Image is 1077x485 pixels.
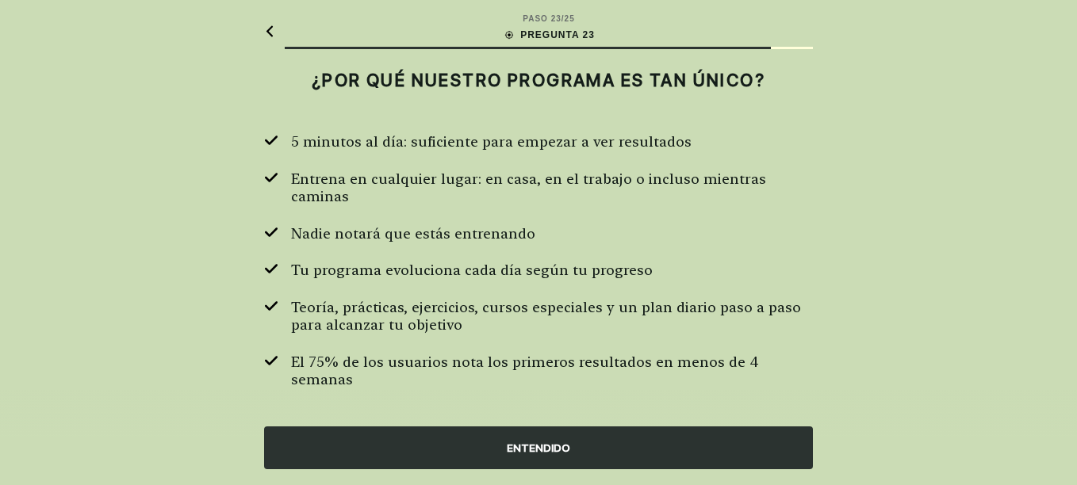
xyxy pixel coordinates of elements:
span: Entrena en cualquier lugar: en casa, en el trabajo o incluso mientras caminas [291,170,813,206]
h2: ¿POR QUÉ NUESTRO PROGRAMA ES TAN ÚNICO? [264,70,813,90]
div: PREGUNTA 23 [503,28,595,42]
div: ENTENDIDO [264,426,813,469]
span: 5 minutos al día: suficiente para empezar a ver resultados [291,133,692,151]
span: Teoría, prácticas, ejercicios, cursos especiales y un plan diario paso a paso para alcanzar tu ob... [291,299,813,334]
span: Tu programa evoluciona cada día según tu progreso [291,262,653,280]
div: PASO 23 / 25 [523,13,574,25]
span: El 75% de los usuarios nota los primeros resultados en menos de 4 semanas [291,353,813,389]
span: Nadie notará que estás entrenando [291,225,535,243]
